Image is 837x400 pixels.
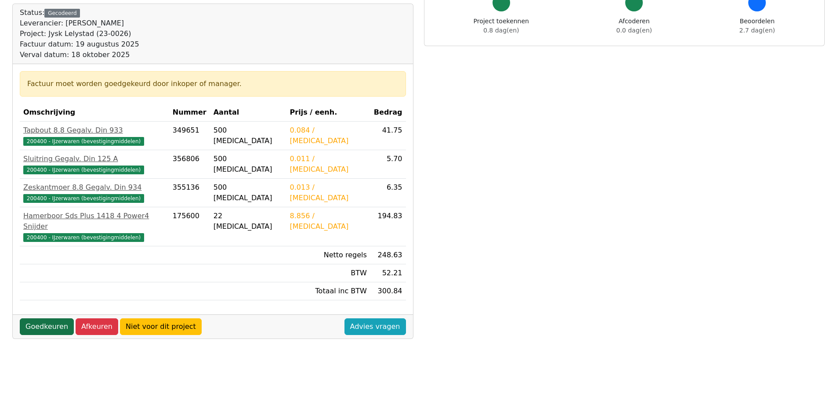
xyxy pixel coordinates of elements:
[214,182,283,203] div: 500 [MEDICAL_DATA]
[286,104,370,122] th: Prijs / eenh.
[23,194,144,203] span: 200400 - IJzerwaren (bevestigingmiddelen)
[616,17,652,35] div: Afcoderen
[739,27,775,34] span: 2.7 dag(en)
[169,150,210,179] td: 356806
[20,39,139,50] div: Factuur datum: 19 augustus 2025
[23,154,166,164] div: Sluitring Gegalv. Din 125 A
[120,318,202,335] a: Niet voor dit project
[169,104,210,122] th: Nummer
[214,211,283,232] div: 22 [MEDICAL_DATA]
[23,125,166,146] a: Tapbout 8.8 Gegalv. Din 933200400 - IJzerwaren (bevestigingmiddelen)
[44,9,80,18] div: Gecodeerd
[23,154,166,175] a: Sluitring Gegalv. Din 125 A200400 - IJzerwaren (bevestigingmiddelen)
[20,7,139,60] div: Status:
[23,233,144,242] span: 200400 - IJzerwaren (bevestigingmiddelen)
[20,104,169,122] th: Omschrijving
[370,179,406,207] td: 6.35
[290,182,367,203] div: 0.013 / [MEDICAL_DATA]
[169,179,210,207] td: 355136
[23,166,144,174] span: 200400 - IJzerwaren (bevestigingmiddelen)
[23,137,144,146] span: 200400 - IJzerwaren (bevestigingmiddelen)
[210,104,286,122] th: Aantal
[20,29,139,39] div: Project: Jysk Lelystad (23-0026)
[27,79,399,89] div: Factuur moet worden goedgekeurd door inkoper of manager.
[474,17,529,35] div: Project toekennen
[370,122,406,150] td: 41.75
[214,125,283,146] div: 500 [MEDICAL_DATA]
[344,318,406,335] a: Advies vragen
[23,182,166,203] a: Zeskantmoer 8.8 Gegalv. Din 934200400 - IJzerwaren (bevestigingmiddelen)
[370,282,406,300] td: 300.84
[290,154,367,175] div: 0.011 / [MEDICAL_DATA]
[286,282,370,300] td: Totaal inc BTW
[286,246,370,264] td: Netto regels
[20,318,74,335] a: Goedkeuren
[23,125,166,136] div: Tapbout 8.8 Gegalv. Din 933
[739,17,775,35] div: Beoordelen
[169,207,210,246] td: 175600
[169,122,210,150] td: 349651
[76,318,118,335] a: Afkeuren
[23,211,166,232] div: Hamerboor Sds Plus 1418 4 Power4 Snijder
[20,50,139,60] div: Verval datum: 18 oktober 2025
[290,211,367,232] div: 8.856 / [MEDICAL_DATA]
[370,246,406,264] td: 248.63
[290,125,367,146] div: 0.084 / [MEDICAL_DATA]
[370,207,406,246] td: 194.83
[23,211,166,242] a: Hamerboor Sds Plus 1418 4 Power4 Snijder200400 - IJzerwaren (bevestigingmiddelen)
[370,104,406,122] th: Bedrag
[370,150,406,179] td: 5.70
[370,264,406,282] td: 52.21
[616,27,652,34] span: 0.0 dag(en)
[20,18,139,29] div: Leverancier: [PERSON_NAME]
[214,154,283,175] div: 500 [MEDICAL_DATA]
[483,27,519,34] span: 0.8 dag(en)
[286,264,370,282] td: BTW
[23,182,166,193] div: Zeskantmoer 8.8 Gegalv. Din 934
